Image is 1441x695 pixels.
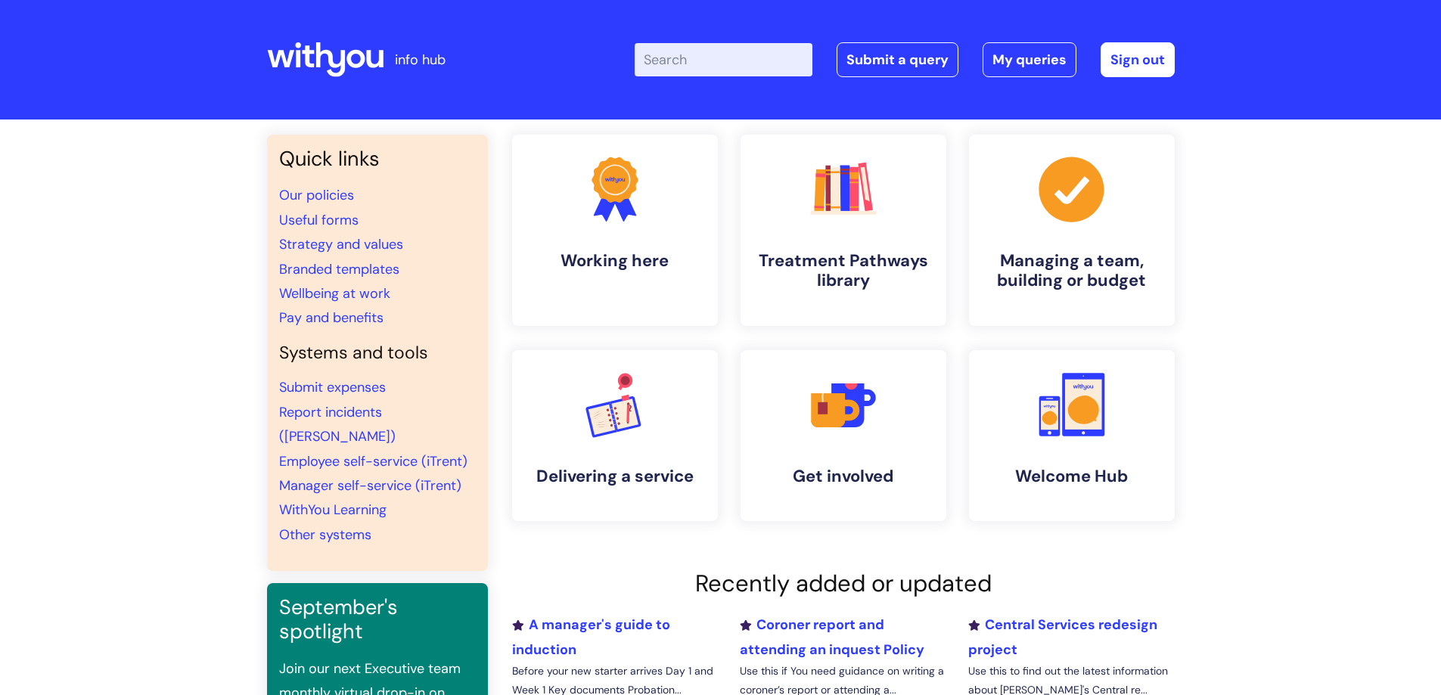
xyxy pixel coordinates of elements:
[279,378,386,396] a: Submit expenses
[279,235,403,253] a: Strategy and values
[279,526,371,544] a: Other systems
[512,616,670,658] a: A manager's guide to induction
[524,467,706,486] h4: Delivering a service
[279,476,461,495] a: Manager self-service (iTrent)
[635,43,812,76] input: Search
[279,147,476,171] h3: Quick links
[741,350,946,521] a: Get involved
[279,501,387,519] a: WithYou Learning
[279,211,359,229] a: Useful forms
[968,616,1157,658] a: Central Services redesign project
[279,284,390,303] a: Wellbeing at work
[279,595,476,644] h3: September's spotlight
[512,569,1175,597] h2: Recently added or updated
[753,251,934,291] h4: Treatment Pathways library
[279,452,467,470] a: Employee self-service (iTrent)
[512,350,718,521] a: Delivering a service
[279,186,354,204] a: Our policies
[981,467,1163,486] h4: Welcome Hub
[837,42,958,77] a: Submit a query
[512,135,718,326] a: Working here
[753,467,934,486] h4: Get involved
[279,309,384,327] a: Pay and benefits
[983,42,1076,77] a: My queries
[981,251,1163,291] h4: Managing a team, building or budget
[395,48,446,72] p: info hub
[740,616,924,658] a: Coroner report and attending an inquest Policy
[635,42,1175,77] div: | -
[279,403,396,445] a: Report incidents ([PERSON_NAME])
[524,251,706,271] h4: Working here
[279,260,399,278] a: Branded templates
[1101,42,1175,77] a: Sign out
[969,135,1175,326] a: Managing a team, building or budget
[279,343,476,364] h4: Systems and tools
[969,350,1175,521] a: Welcome Hub
[741,135,946,326] a: Treatment Pathways library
